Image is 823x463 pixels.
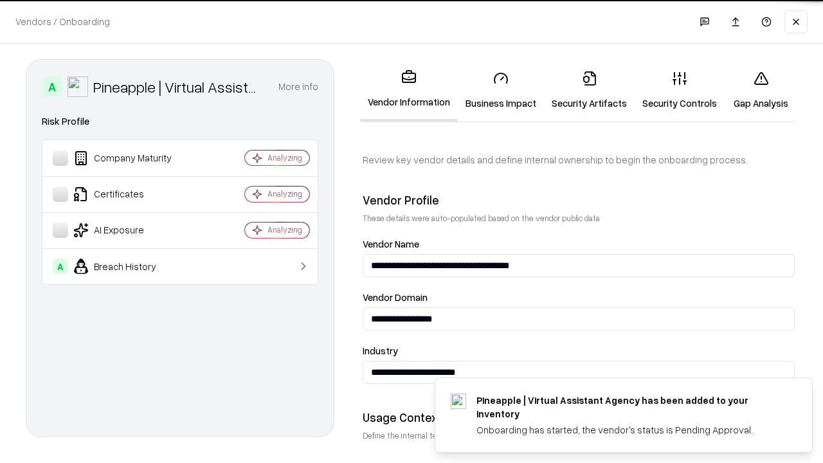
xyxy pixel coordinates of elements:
[267,152,302,163] div: Analyzing
[544,60,635,120] a: Security Artifacts
[360,59,458,122] a: Vendor Information
[267,188,302,199] div: Analyzing
[93,77,263,97] div: Pineapple | Virtual Assistant Agency
[635,60,725,120] a: Security Controls
[363,153,795,167] p: Review key vendor details and define internal ownership to begin the onboarding process.
[363,239,795,249] label: Vendor Name
[15,15,110,28] p: Vendors / Onboarding
[267,224,302,235] div: Analyzing
[363,192,795,208] div: Vendor Profile
[53,259,206,274] div: Breach History
[53,150,206,166] div: Company Maturity
[53,259,68,274] div: A
[363,293,795,302] label: Vendor Domain
[42,114,318,129] div: Risk Profile
[363,346,795,356] label: Industry
[68,77,88,97] img: Pineapple | Virtual Assistant Agency
[363,213,795,224] p: These details were auto-populated based on the vendor public data
[53,222,206,238] div: AI Exposure
[458,60,544,120] a: Business Impact
[451,394,466,409] img: trypineapple.com
[476,423,781,437] div: Onboarding has started, the vendor's status is Pending Approval.
[53,186,206,202] div: Certificates
[725,60,797,120] a: Gap Analysis
[476,394,781,421] div: Pineapple | Virtual Assistant Agency has been added to your inventory
[363,410,795,425] div: Usage Context
[278,75,318,98] button: More info
[363,430,795,441] p: Define the internal team and reason for using this vendor. This helps assess business relevance a...
[42,77,62,97] div: A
